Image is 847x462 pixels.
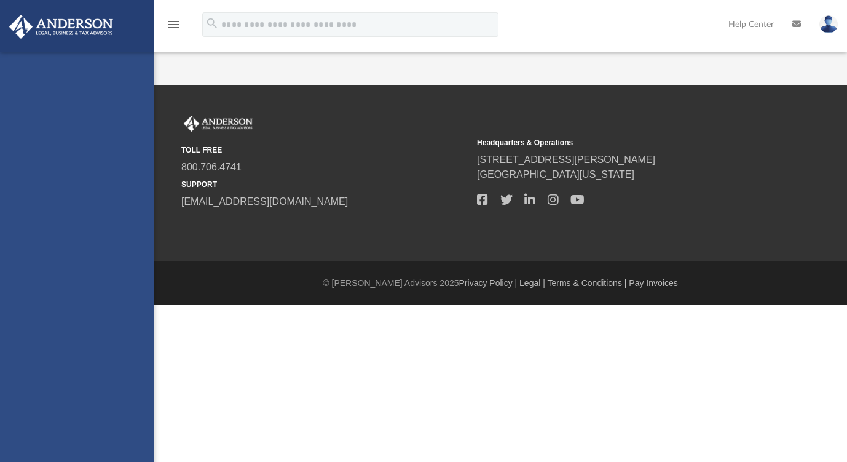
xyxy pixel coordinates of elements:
small: Headquarters & Operations [477,137,764,148]
a: Terms & Conditions | [548,278,627,288]
a: Pay Invoices [629,278,677,288]
a: Privacy Policy | [459,278,518,288]
small: SUPPORT [181,179,468,190]
a: [STREET_ADDRESS][PERSON_NAME] [477,154,655,165]
div: © [PERSON_NAME] Advisors 2025 [154,277,847,290]
a: 800.706.4741 [181,162,242,172]
img: Anderson Advisors Platinum Portal [181,116,255,132]
img: User Pic [819,15,838,33]
i: search [205,17,219,30]
small: TOLL FREE [181,145,468,156]
a: [EMAIL_ADDRESS][DOMAIN_NAME] [181,196,348,207]
i: menu [166,17,181,32]
img: Anderson Advisors Platinum Portal [6,15,117,39]
a: menu [166,23,181,32]
a: Legal | [519,278,545,288]
a: [GEOGRAPHIC_DATA][US_STATE] [477,169,634,180]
